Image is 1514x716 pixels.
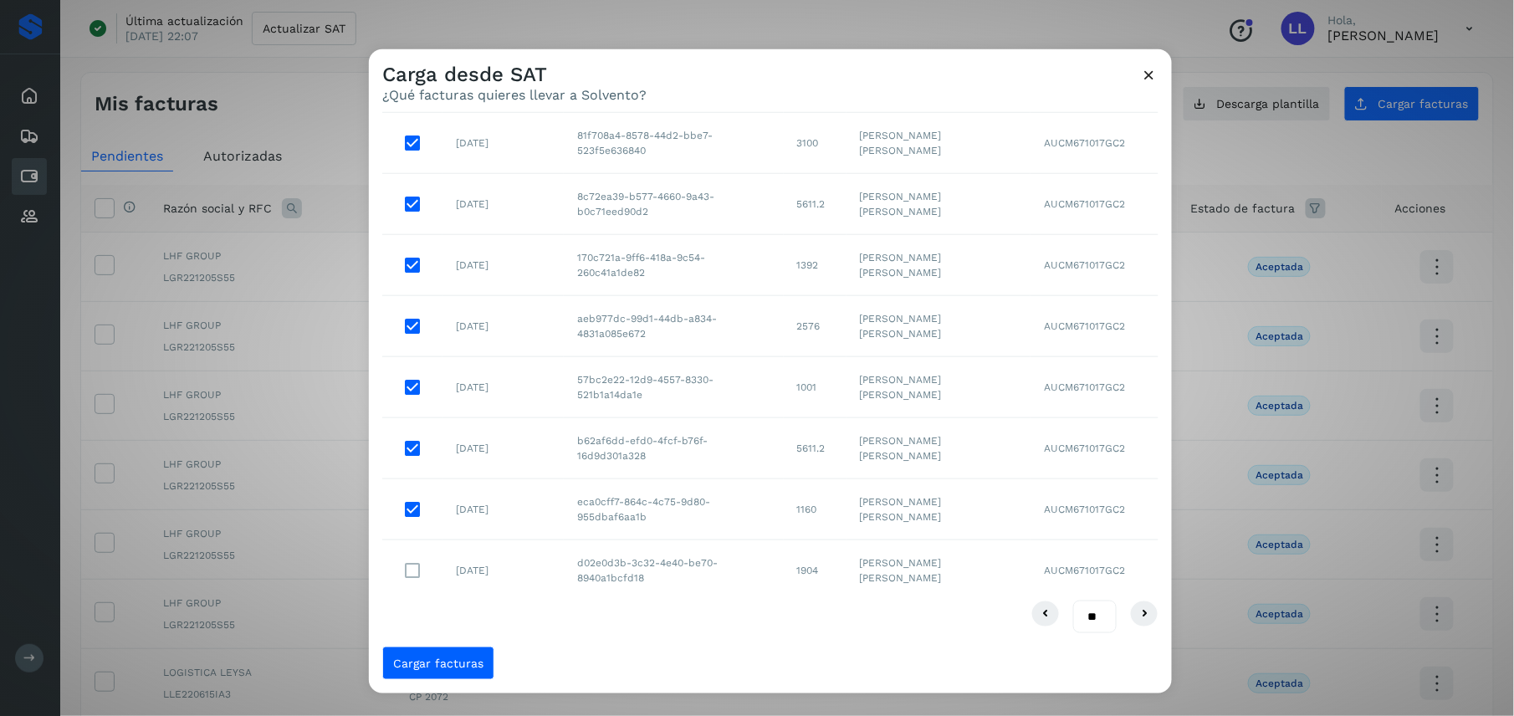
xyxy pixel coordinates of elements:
[784,113,847,174] td: 3100
[847,418,1031,479] td: [PERSON_NAME] [PERSON_NAME]
[382,87,647,103] p: ¿Qué facturas quieres llevar a Solvento?
[442,540,564,601] td: [DATE]
[564,235,783,296] td: 170c721a-9ff6-418a-9c54-260c41a1de82
[442,479,564,540] td: [DATE]
[847,357,1031,418] td: [PERSON_NAME] [PERSON_NAME]
[442,357,564,418] td: [DATE]
[784,418,847,479] td: 5611.2
[564,357,783,418] td: 57bc2e22-12d9-4557-8330-521b1a14da1e
[847,540,1031,601] td: [PERSON_NAME] [PERSON_NAME]
[382,63,647,87] h3: Carga desde SAT
[1031,357,1159,418] td: AUCM671017GC2
[564,296,783,357] td: aeb977dc-99d1-44db-a834-4831a085e672
[442,174,564,235] td: [DATE]
[784,296,847,357] td: 2576
[442,296,564,357] td: [DATE]
[564,174,783,235] td: 8c72ea39-b577-4660-9a43-b0c71eed90d2
[393,657,483,669] span: Cargar facturas
[442,113,564,174] td: [DATE]
[1031,174,1159,235] td: AUCM671017GC2
[784,235,847,296] td: 1392
[1031,540,1159,601] td: AUCM671017GC2
[784,357,847,418] td: 1001
[564,479,783,540] td: eca0cff7-864c-4c75-9d80-955dbaf6aa1b
[784,540,847,601] td: 1904
[564,418,783,479] td: b62af6dd-efd0-4fcf-b76f-16d9d301a328
[1031,113,1159,174] td: AUCM671017GC2
[1031,418,1159,479] td: AUCM671017GC2
[847,479,1031,540] td: [PERSON_NAME] [PERSON_NAME]
[784,479,847,540] td: 1160
[847,296,1031,357] td: [PERSON_NAME] [PERSON_NAME]
[847,113,1031,174] td: [PERSON_NAME] [PERSON_NAME]
[847,174,1031,235] td: [PERSON_NAME] [PERSON_NAME]
[1031,296,1159,357] td: AUCM671017GC2
[442,418,564,479] td: [DATE]
[382,647,494,680] button: Cargar facturas
[784,174,847,235] td: 5611.2
[564,540,783,601] td: d02e0d3b-3c32-4e40-be70-8940a1bcfd18
[1031,235,1159,296] td: AUCM671017GC2
[442,235,564,296] td: [DATE]
[847,235,1031,296] td: [PERSON_NAME] [PERSON_NAME]
[564,113,783,174] td: 81f708a4-8578-44d2-bbe7-523f5e636840
[1031,479,1159,540] td: AUCM671017GC2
